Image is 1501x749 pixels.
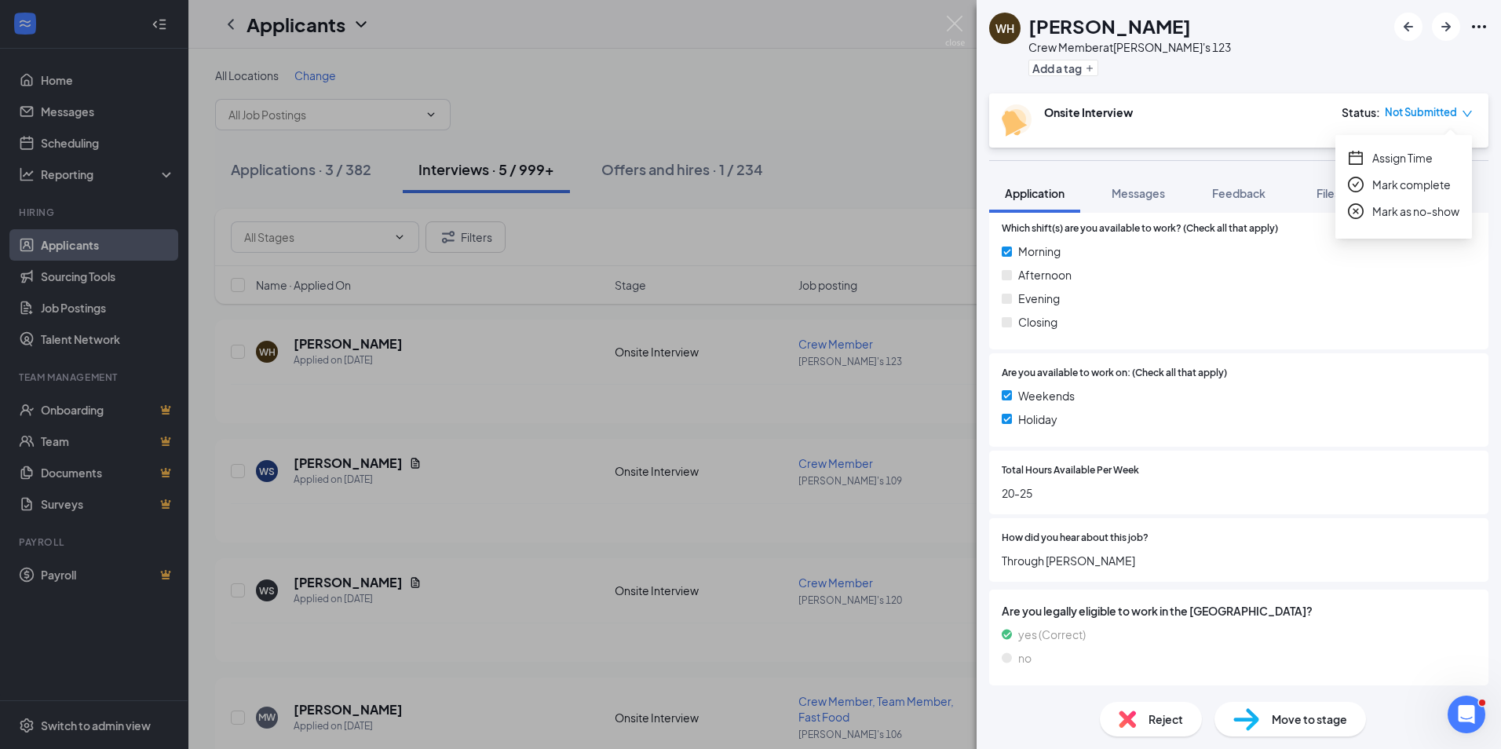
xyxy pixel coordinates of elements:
[1462,108,1473,119] span: down
[1028,60,1098,76] button: PlusAdd a tag
[1342,104,1380,120] div: Status :
[1018,290,1060,307] span: Evening
[1018,626,1086,643] span: yes (Correct)
[1385,104,1457,120] span: Not Submitted
[1018,243,1061,260] span: Morning
[1112,186,1165,200] span: Messages
[1149,711,1183,728] span: Reject
[1002,484,1476,502] span: 20-25
[1002,366,1227,381] span: Are you available to work on: (Check all that apply)
[1018,411,1057,428] span: Holiday
[1044,105,1133,119] b: Onsite Interview
[1018,387,1075,404] span: Weekends
[1437,17,1455,36] svg: ArrowRight
[1348,203,1364,219] span: close-circle
[1002,552,1476,569] span: Through [PERSON_NAME]
[1002,463,1139,478] span: Total Hours Available Per Week
[1028,13,1191,39] h1: [PERSON_NAME]
[1002,221,1278,236] span: Which shift(s) are you available to work? (Check all that apply)
[1372,203,1459,220] span: Mark as no-show
[1348,150,1364,166] span: calendar
[1018,649,1032,667] span: no
[1470,17,1488,36] svg: Ellipses
[1448,696,1485,733] iframe: Intercom live chat
[1432,13,1460,41] button: ArrowRight
[1317,186,1340,200] span: Files
[1005,186,1065,200] span: Application
[1272,711,1347,728] span: Move to stage
[995,20,1014,36] div: WH
[1002,602,1476,619] span: Are you legally eligible to work in the [GEOGRAPHIC_DATA]?
[1399,17,1418,36] svg: ArrowLeftNew
[1372,176,1451,193] span: Mark complete
[1085,64,1094,73] svg: Plus
[1372,149,1433,166] span: Assign Time
[1018,266,1072,283] span: Afternoon
[1028,39,1231,55] div: Crew Member at [PERSON_NAME]'s 123
[1002,531,1149,546] span: How did you hear about this job?
[1394,13,1422,41] button: ArrowLeftNew
[1018,313,1057,331] span: Closing
[1348,177,1364,192] span: check-circle
[1212,186,1265,200] span: Feedback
